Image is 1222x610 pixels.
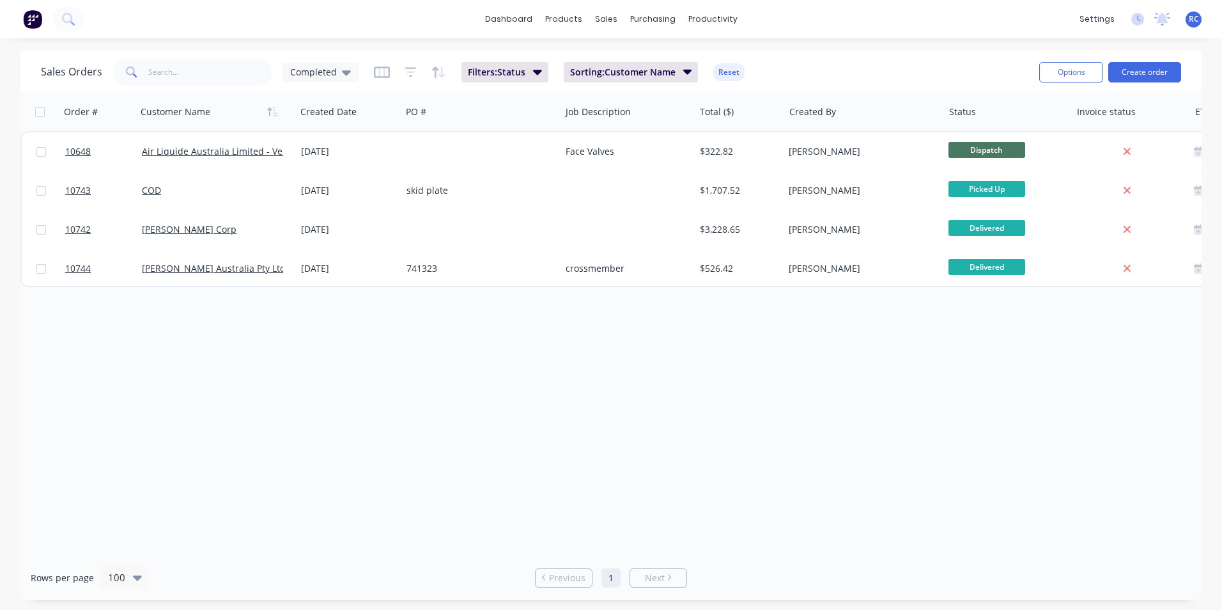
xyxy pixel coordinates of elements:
button: Sorting:Customer Name [564,62,699,82]
span: RC [1189,13,1199,25]
span: Delivered [948,220,1025,236]
input: Search... [148,59,273,85]
div: [DATE] [301,145,396,158]
span: Rows per page [31,572,94,584]
button: Reset [713,63,745,81]
div: [PERSON_NAME] [789,145,931,158]
a: 10744 [65,249,142,288]
div: Face Valves [566,145,683,158]
span: Next [645,572,665,584]
div: [DATE] [301,223,396,236]
div: Customer Name [141,106,210,118]
a: 10648 [65,132,142,171]
span: 10742 [65,223,91,236]
div: $1,707.52 [700,184,775,197]
span: 10743 [65,184,91,197]
div: productivity [682,10,744,29]
div: [PERSON_NAME] [789,262,931,275]
div: skid plate [406,184,548,197]
a: 10742 [65,210,142,249]
div: ETA [1195,106,1211,118]
a: Air Liquide Australia Limited - Vendor: AU_457348 [142,145,355,157]
ul: Pagination [530,568,692,588]
span: 10648 [65,145,91,158]
div: [PERSON_NAME] [789,184,931,197]
span: Completed [290,65,337,79]
div: Invoice status [1077,106,1136,118]
a: Previous page [536,572,592,584]
a: [PERSON_NAME] Australia Pty Ltd [142,262,286,274]
div: [DATE] [301,184,396,197]
a: COD [142,184,161,196]
span: 10744 [65,262,91,275]
span: Previous [549,572,585,584]
div: crossmember [566,262,683,275]
h1: Sales Orders [41,66,102,78]
div: Created By [789,106,836,118]
a: Page 1 is your current page [601,568,621,588]
button: Options [1039,62,1103,82]
span: Delivered [948,259,1025,275]
div: $526.42 [700,262,775,275]
button: Filters:Status [461,62,548,82]
div: purchasing [624,10,682,29]
div: Total ($) [700,106,734,118]
div: 741323 [406,262,548,275]
div: sales [589,10,624,29]
div: [DATE] [301,262,396,275]
div: $322.82 [700,145,775,158]
div: PO # [406,106,426,118]
div: Order # [64,106,98,118]
a: 10743 [65,171,142,210]
img: Factory [23,10,42,29]
div: Created Date [300,106,357,118]
div: Job Description [566,106,631,118]
span: Picked Up [948,181,1025,197]
a: [PERSON_NAME] Corp [142,223,236,235]
div: Status [949,106,976,118]
span: Dispatch [948,142,1025,158]
div: $3,228.65 [700,223,775,236]
button: Create order [1108,62,1181,82]
div: [PERSON_NAME] [789,223,931,236]
a: Next page [630,572,686,584]
div: products [539,10,589,29]
a: dashboard [479,10,539,29]
span: Filters: Status [468,66,525,79]
span: Sorting: Customer Name [570,66,676,79]
div: settings [1073,10,1121,29]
